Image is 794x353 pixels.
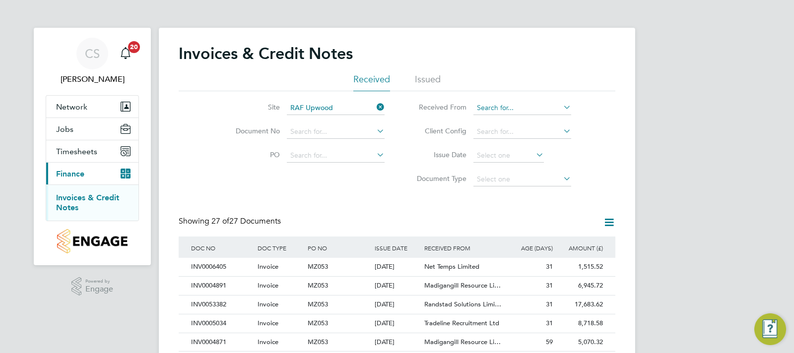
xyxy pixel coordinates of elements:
a: Powered byEngage [71,277,114,296]
li: Received [353,73,390,91]
span: Madigangill Resource Li… [424,338,501,346]
span: Jobs [56,124,73,134]
span: 31 [546,262,553,271]
label: Document Type [409,174,466,183]
div: [DATE] [372,314,422,333]
span: Finance [56,169,84,178]
div: INV0053382 [189,295,255,314]
div: INV0005034 [189,314,255,333]
span: Timesheets [56,147,97,156]
input: Search for... [473,101,571,115]
span: Invoice [258,262,278,271]
a: Go to home page [46,229,139,253]
button: Network [46,96,138,118]
button: Timesheets [46,140,138,162]
span: Charlie Slidel [46,73,139,85]
div: DOC NO [189,236,255,259]
div: [DATE] [372,333,422,352]
label: Document No [223,126,280,135]
div: INV0004871 [189,333,255,352]
div: DOC TYPE [255,236,305,259]
span: 31 [546,300,553,308]
input: Search for... [287,101,385,115]
span: MZ053 [308,262,328,271]
div: AGE (DAYS) [505,236,555,259]
div: RECEIVED FROM [422,236,505,259]
button: Engage Resource Center [754,313,786,345]
label: Site [223,103,280,112]
input: Search for... [473,125,571,139]
div: [DATE] [372,277,422,295]
span: Invoice [258,319,278,327]
span: Powered by [85,277,113,286]
label: Received From [409,103,466,112]
div: Showing [179,216,283,227]
div: ISSUE DATE [372,236,422,259]
img: countryside-properties-logo-retina.png [57,229,127,253]
div: Finance [46,184,138,221]
div: 5,070.32 [555,333,605,352]
div: [DATE] [372,295,422,314]
span: Tradeline Recruitment Ltd [424,319,499,327]
span: 31 [546,281,553,290]
span: Net Temps Limited [424,262,479,271]
span: Invoice [258,281,278,290]
span: 20 [128,41,140,53]
a: CS[PERSON_NAME] [46,38,139,85]
div: INV0004891 [189,277,255,295]
div: 17,683.62 [555,295,605,314]
div: 8,718.58 [555,314,605,333]
button: Jobs [46,118,138,140]
span: Engage [85,285,113,294]
div: INV0006405 [189,258,255,276]
span: 31 [546,319,553,327]
nav: Main navigation [34,28,151,265]
a: 20 [116,38,135,69]
span: Madigangill Resource Li… [424,281,501,290]
label: Issue Date [409,150,466,159]
span: Randstad Solutions Limi… [424,300,501,308]
input: Search for... [287,125,385,139]
span: 59 [546,338,553,346]
h2: Invoices & Credit Notes [179,44,353,63]
div: 6,945.72 [555,277,605,295]
input: Select one [473,149,544,163]
span: MZ053 [308,319,328,327]
div: PO NO [305,236,372,259]
span: Network [56,102,87,112]
span: 27 of [211,216,229,226]
input: Search for... [287,149,385,163]
span: MZ053 [308,281,328,290]
span: Invoice [258,338,278,346]
button: Finance [46,163,138,184]
span: Invoice [258,300,278,308]
span: 27 Documents [211,216,281,226]
li: Issued [415,73,441,91]
input: Select one [473,173,571,186]
span: MZ053 [308,300,328,308]
span: CS [85,47,100,60]
a: Invoices & Credit Notes [56,193,119,212]
div: [DATE] [372,258,422,276]
div: AMOUNT (£) [555,236,605,259]
label: PO [223,150,280,159]
div: 1,515.52 [555,258,605,276]
span: MZ053 [308,338,328,346]
label: Client Config [409,126,466,135]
